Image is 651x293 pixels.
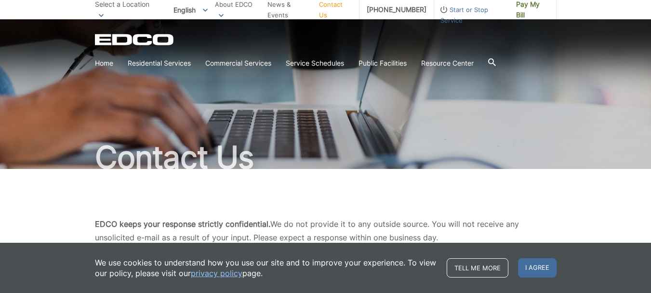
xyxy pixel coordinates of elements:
[95,34,175,45] a: EDCD logo. Return to the homepage.
[191,268,242,279] a: privacy policy
[286,58,344,69] a: Service Schedules
[95,217,557,244] p: We do not provide it to any outside source. You will not receive any unsolicited e-mail as a resu...
[95,142,557,173] h1: Contact Us
[166,2,215,18] span: English
[128,58,191,69] a: Residential Services
[205,58,271,69] a: Commercial Services
[447,258,508,278] a: Tell me more
[518,258,557,278] span: I agree
[95,219,270,229] b: EDCO keeps your response strictly confidential.
[421,58,474,69] a: Resource Center
[95,58,113,69] a: Home
[359,58,407,69] a: Public Facilities
[95,257,437,279] p: We use cookies to understand how you use our site and to improve your experience. To view our pol...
